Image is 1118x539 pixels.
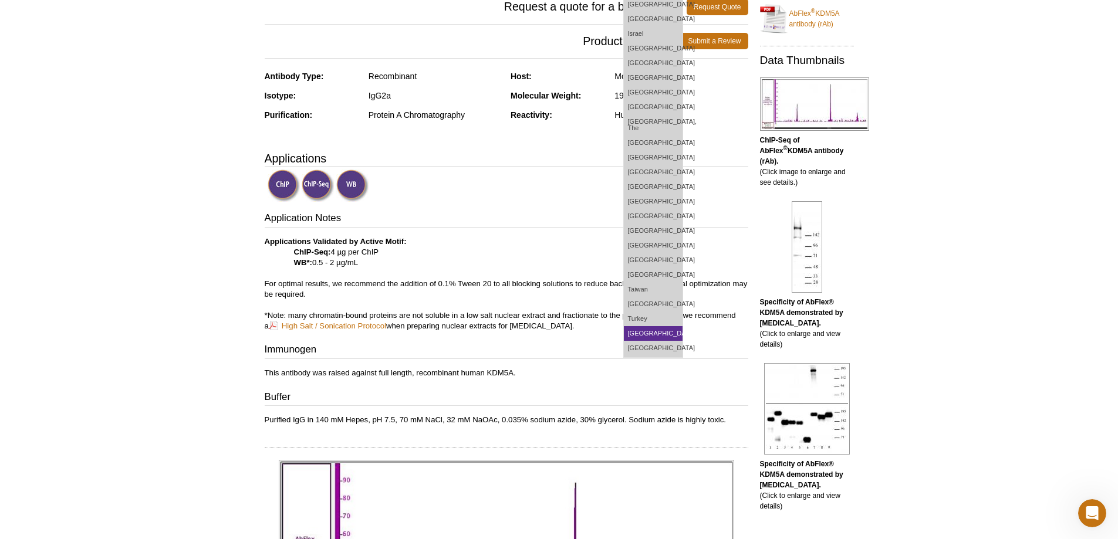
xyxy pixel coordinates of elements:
img: Specificity of AbFlex® KDM5A demonstrated by Western blot. [764,363,850,455]
strong: Reactivity: [511,110,552,120]
a: [GEOGRAPHIC_DATA] [624,223,683,238]
div: Mouse [614,71,748,82]
span: Product Review [265,33,681,49]
b: ChIP-Seq of AbFlex KDM5A antibody (rAb). [760,136,844,165]
b: Specificity of AbFlex® KDM5A demonstrated by [MEDICAL_DATA]. [760,460,843,489]
a: [GEOGRAPHIC_DATA] [624,41,683,56]
a: Israel [624,26,683,41]
p: (Click to enlarge and view details) [760,297,854,350]
a: [GEOGRAPHIC_DATA] [624,267,683,282]
div: Recombinant [369,71,502,82]
b: Applications Validated by Active Motif: [265,237,407,246]
h3: Immunogen [265,343,748,359]
a: Turkey [624,311,683,326]
a: Submit a Review [681,33,748,49]
a: [GEOGRAPHIC_DATA] [624,297,683,311]
a: Taiwan [624,282,683,297]
a: [GEOGRAPHIC_DATA] [624,238,683,253]
h3: Buffer [265,390,748,406]
img: ChIP Validated [268,170,300,202]
a: [GEOGRAPHIC_DATA] [624,194,683,209]
a: AbFlex®KDM5A antibody (rAb) [760,1,854,36]
a: High Salt / Sonication Protocol [269,320,386,331]
img: Western Blot Validated [336,170,369,202]
p: Purified IgG in 140 mM Hepes, pH 7.5, 70 mM NaCl, 32 mM NaOAc, 0.035% sodium azide, 30% glycerol.... [265,415,748,425]
b: Specificity of AbFlex® KDM5A demonstrated by [MEDICAL_DATA]. [760,298,843,327]
div: 196 kDa [614,90,748,101]
p: This antibody was raised against full length, recombinant human KDM5A. [265,368,748,378]
a: [GEOGRAPHIC_DATA] [624,341,683,355]
h3: Application Notes [265,211,748,228]
a: [GEOGRAPHIC_DATA], The [624,114,683,135]
a: [GEOGRAPHIC_DATA] [624,12,683,26]
a: [GEOGRAPHIC_DATA] [624,56,683,70]
p: (Click to enlarge and view details) [760,459,854,511]
sup: ® [811,8,815,14]
a: [GEOGRAPHIC_DATA] [624,135,683,150]
strong: Purification: [265,110,313,120]
p: (Click image to enlarge and see details.) [760,135,854,188]
iframe: Intercom live chat [1078,499,1106,527]
strong: Isotype: [265,91,296,100]
img: AbFlex<sup>®</sup> KDM5A antibody (rAb) tested by ChIP-Seq. [760,77,869,131]
a: [GEOGRAPHIC_DATA] [624,209,683,223]
strong: Host: [511,72,532,81]
a: [GEOGRAPHIC_DATA] [624,70,683,85]
strong: ChIP-Seq: [294,248,331,256]
img: Specificity of AbFlex® KDM5A demonstrated by Western blot. [792,201,822,293]
strong: Antibody Type: [265,72,324,81]
a: [GEOGRAPHIC_DATA] [624,150,683,165]
h3: Applications [265,150,748,167]
strong: Molecular Weight: [511,91,581,100]
div: IgG2a [369,90,502,101]
p: 4 µg per ChIP 0.5 - 2 µg/mL For optimal results, we recommend the addition of 0.1% Tween 20 to al... [265,236,748,331]
a: [GEOGRAPHIC_DATA] [624,179,683,194]
h2: Data Thumbnails [760,55,854,66]
div: Human [614,110,748,120]
a: [GEOGRAPHIC_DATA] [624,100,683,114]
a: [GEOGRAPHIC_DATA] [624,85,683,100]
img: ChIP-Seq Validated [302,170,334,202]
div: Protein A Chromatography [369,110,502,120]
a: [GEOGRAPHIC_DATA] [624,326,683,341]
sup: ® [783,145,788,151]
a: [GEOGRAPHIC_DATA] [624,253,683,267]
a: [GEOGRAPHIC_DATA] [624,165,683,179]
